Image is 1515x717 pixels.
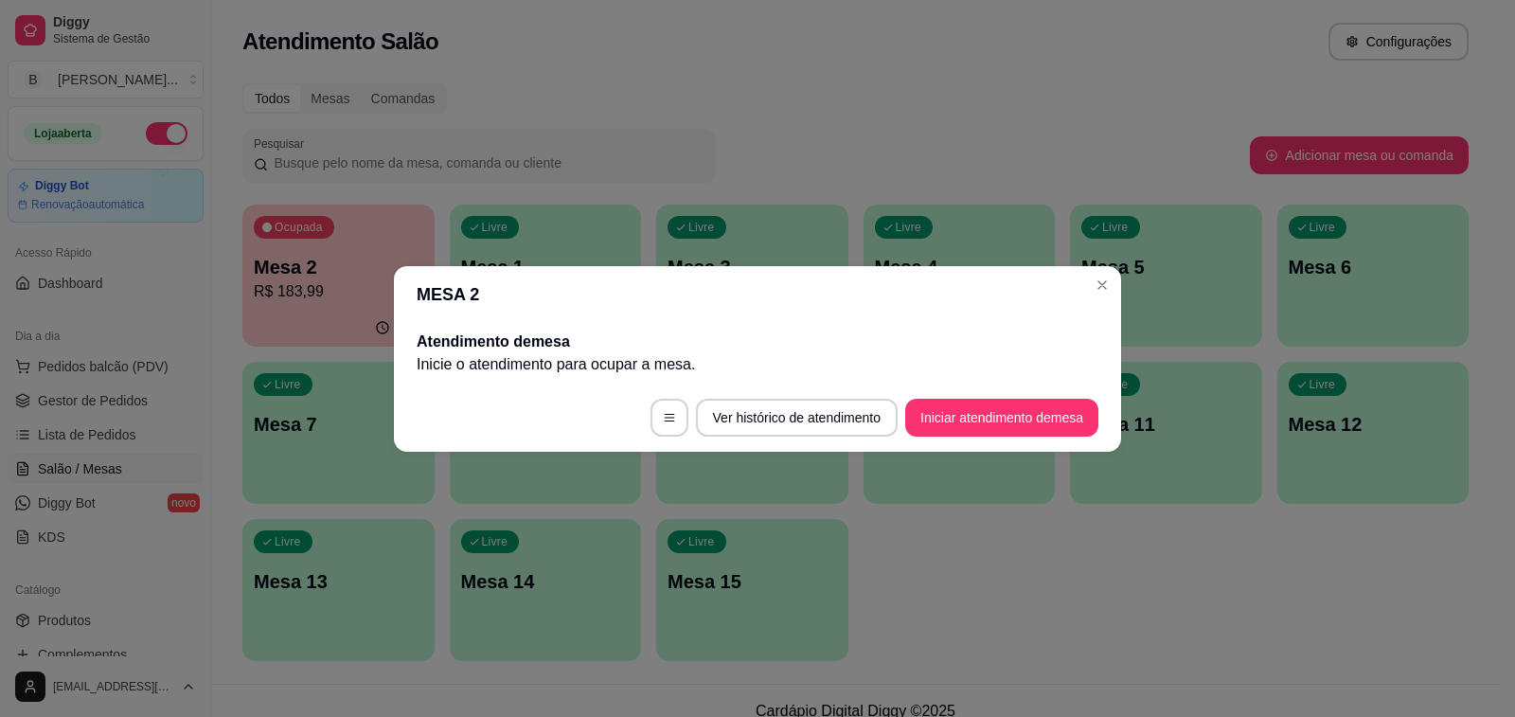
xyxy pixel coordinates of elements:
[696,399,898,437] button: Ver histórico de atendimento
[1087,270,1117,300] button: Close
[417,353,1098,376] p: Inicie o atendimento para ocupar a mesa .
[905,399,1098,437] button: Iniciar atendimento demesa
[417,331,1098,353] h2: Atendimento de mesa
[394,266,1121,323] header: MESA 2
